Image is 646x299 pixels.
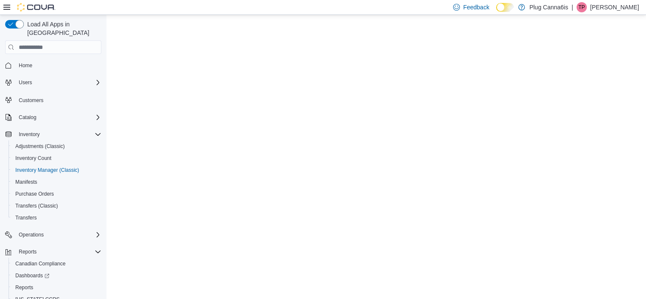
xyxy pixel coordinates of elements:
img: Cova [17,3,55,11]
span: Transfers [12,213,101,223]
span: Transfers (Classic) [12,201,101,211]
button: Manifests [9,176,105,188]
span: TP [578,2,585,12]
span: Inventory [15,129,101,140]
a: Manifests [12,177,40,187]
span: Reports [12,282,101,293]
span: Reports [19,248,37,255]
button: Inventory Count [9,152,105,164]
span: Dashboards [15,272,49,279]
button: Adjustments (Classic) [9,140,105,152]
a: Transfers [12,213,40,223]
button: Inventory Manager (Classic) [9,164,105,176]
a: Dashboards [12,271,53,281]
button: Catalog [2,111,105,123]
span: Load All Apps in [GEOGRAPHIC_DATA] [24,20,101,37]
span: Inventory Count [12,153,101,163]
button: Home [2,59,105,71]
button: Inventory [2,128,105,140]
span: Operations [15,230,101,240]
button: Operations [15,230,47,240]
span: Manifests [15,179,37,185]
span: Reports [15,247,101,257]
button: Catalog [15,112,40,122]
p: | [571,2,573,12]
span: Customers [19,97,43,104]
span: Catalog [19,114,36,121]
a: Home [15,60,36,71]
button: Transfers [9,212,105,224]
span: Dashboards [12,271,101,281]
span: Operations [19,231,44,238]
span: Users [19,79,32,86]
p: Plug Canna6is [529,2,568,12]
input: Dark Mode [496,3,514,12]
p: [PERSON_NAME] [590,2,639,12]
span: Catalog [15,112,101,122]
a: Dashboards [9,270,105,282]
span: Canadian Compliance [12,259,101,269]
button: Users [2,77,105,88]
button: Reports [9,282,105,293]
span: Manifests [12,177,101,187]
span: Canadian Compliance [15,260,66,267]
span: Purchase Orders [15,191,54,197]
a: Adjustments (Classic) [12,141,68,151]
span: Transfers (Classic) [15,202,58,209]
span: Inventory Count [15,155,52,162]
button: Purchase Orders [9,188,105,200]
span: Feedback [463,3,489,11]
button: Customers [2,94,105,106]
a: Transfers (Classic) [12,201,61,211]
span: Home [15,60,101,71]
a: Inventory Count [12,153,55,163]
span: Adjustments (Classic) [12,141,101,151]
a: Reports [12,282,37,293]
span: Users [15,77,101,88]
button: Users [15,77,35,88]
button: Transfers (Classic) [9,200,105,212]
span: Inventory Manager (Classic) [15,167,79,174]
div: Tianna Parks [577,2,587,12]
span: Reports [15,284,33,291]
button: Canadian Compliance [9,258,105,270]
button: Inventory [15,129,43,140]
span: Purchase Orders [12,189,101,199]
span: Adjustments (Classic) [15,143,65,150]
a: Customers [15,95,47,105]
span: Inventory [19,131,40,138]
span: Transfers [15,214,37,221]
span: Inventory Manager (Classic) [12,165,101,175]
span: Customers [15,94,101,105]
button: Reports [2,246,105,258]
a: Purchase Orders [12,189,57,199]
a: Inventory Manager (Classic) [12,165,83,175]
button: Operations [2,229,105,241]
button: Reports [15,247,40,257]
a: Canadian Compliance [12,259,69,269]
span: Home [19,62,32,69]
